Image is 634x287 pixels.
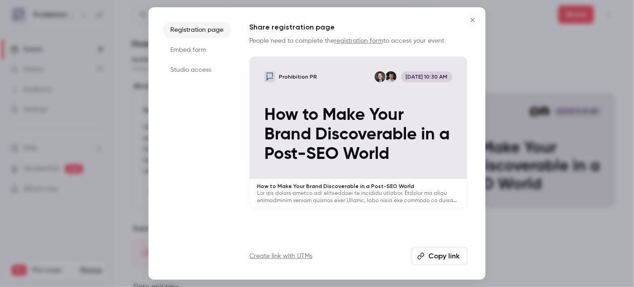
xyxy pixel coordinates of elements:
[249,36,467,45] p: People need to complete the to access your event
[386,71,396,82] img: Will Ockenden
[257,190,460,204] p: Lor ips dolors ametco adi elitseddoei te incididu utlabor. Etdolor ma aliqu enimadminim veniam qu...
[401,71,452,82] span: [DATE] 10:30 AM
[411,247,467,265] button: Copy link
[163,62,231,78] li: Studio access
[375,71,386,82] img: Chris Norton
[249,252,312,261] a: Create link with UTMs
[264,71,275,82] img: How to Make Your Brand Discoverable in a Post-SEO World
[257,183,460,190] p: How to Make Your Brand Discoverable in a Post-SEO World
[163,22,231,38] li: Registration page
[464,11,482,29] button: Close
[279,73,317,80] p: Prohibition PR
[249,56,467,208] a: How to Make Your Brand Discoverable in a Post-SEO WorldProhibition PRWill OckendenChris Norton[DA...
[249,22,467,33] h1: Share registration page
[163,42,231,58] li: Embed form
[264,105,452,164] p: How to Make Your Brand Discoverable in a Post-SEO World
[334,38,383,44] a: registration form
